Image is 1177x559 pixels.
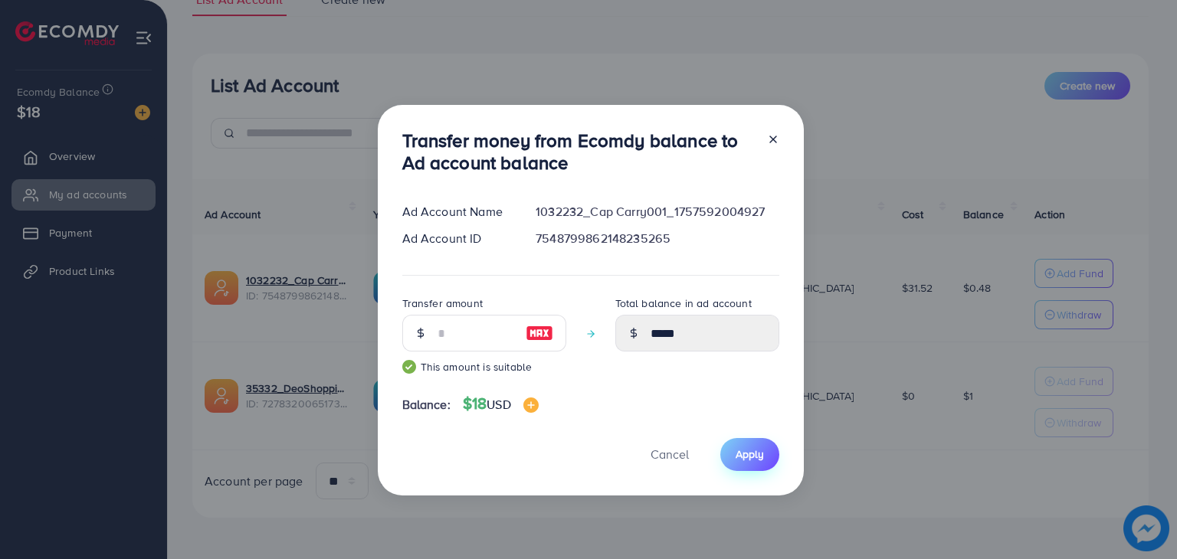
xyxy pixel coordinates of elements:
span: USD [487,396,510,413]
div: 7548799862148235265 [523,230,791,247]
h4: $18 [463,394,539,414]
small: This amount is suitable [402,359,566,374]
label: Transfer amount [402,296,483,311]
span: Cancel [651,446,689,463]
img: image [523,397,539,413]
label: Total balance in ad account [615,296,752,311]
span: Balance: [402,396,451,414]
div: Ad Account ID [390,230,524,247]
img: image [526,324,553,342]
span: Apply [736,446,764,462]
button: Apply [720,438,779,471]
h3: Transfer money from Ecomdy balance to Ad account balance [402,129,755,174]
img: guide [402,360,416,374]
button: Cancel [631,438,708,471]
div: 1032232_Cap Carry001_1757592004927 [523,203,791,221]
div: Ad Account Name [390,203,524,221]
